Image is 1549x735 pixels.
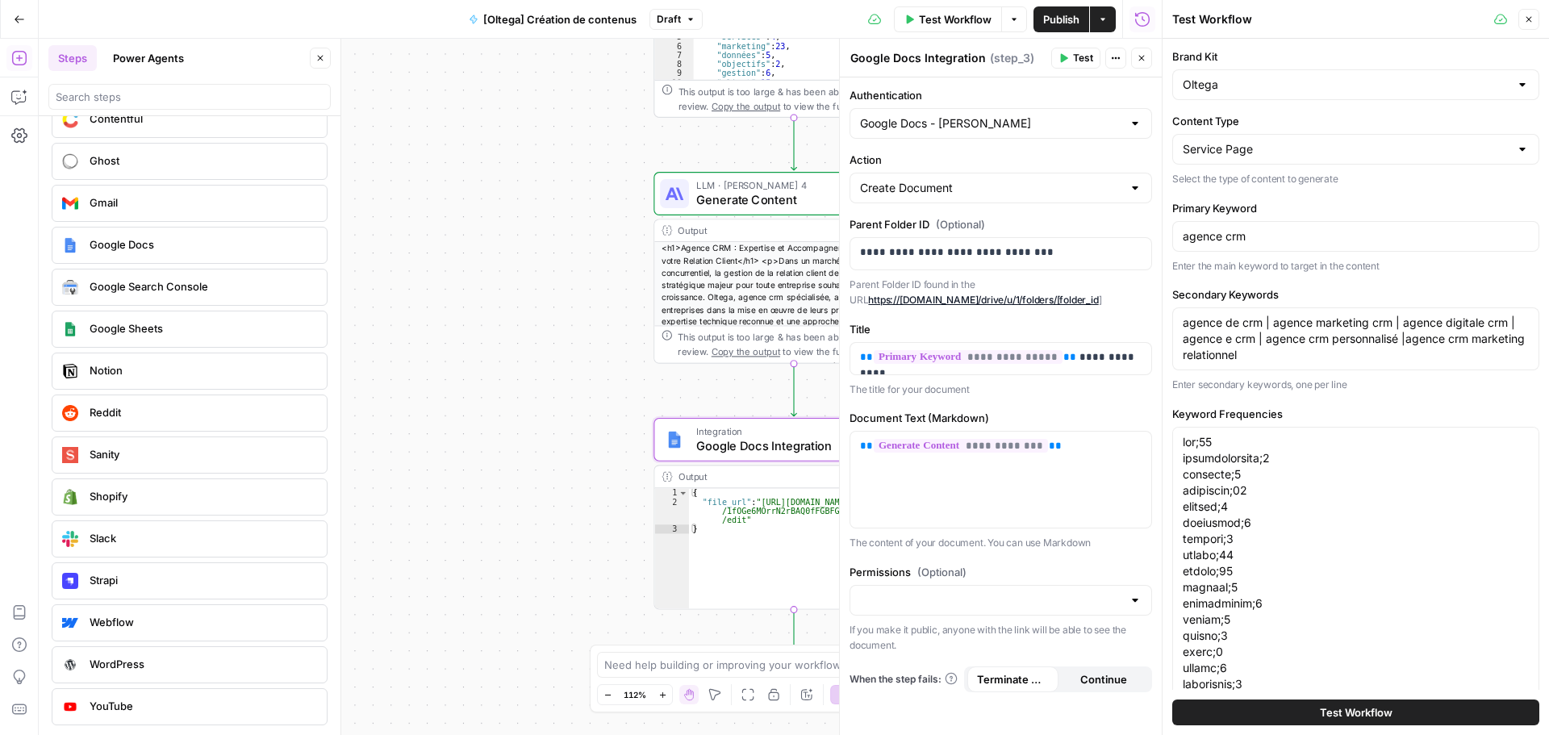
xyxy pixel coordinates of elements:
[868,294,1098,306] a: https://[DOMAIN_NAME]/drive/u/1/folders/[folder_id
[90,236,314,253] span: Google Docs
[1058,666,1150,692] button: Continue
[62,195,78,211] img: gmail%20(1).png
[850,152,1152,168] label: Action
[90,614,314,630] span: Webflow
[1172,377,1539,393] p: Enter secondary keywords, one per line
[850,622,1152,654] p: If you make it public, anyone with the link will be able to see the document.
[62,321,78,337] img: Group%201%201.png
[90,446,314,462] span: Sanity
[654,78,693,87] div: 10
[62,699,78,715] img: youtube-logo.webp
[62,573,78,589] img: Strapi.monogram.logo.png
[48,45,97,71] button: Steps
[653,418,933,610] div: IntegrationGoogle Docs IntegrationStep 3Output{ "file_url":"[URL][DOMAIN_NAME] /1fOGe6MOrrN2rBAQ0...
[1033,6,1089,32] button: Publish
[90,698,314,714] span: YouTube
[791,610,797,662] g: Edge from step_3 to end
[850,277,1152,308] p: Parent Folder ID found in the URL ]
[850,564,1152,580] label: Permissions
[850,382,1152,398] p: The title for your document
[90,656,314,672] span: WordPress
[850,216,1152,232] label: Parent Folder ID
[1183,141,1509,157] input: Service Page
[1172,200,1539,216] label: Primary Keyword
[56,89,324,105] input: Search steps
[1172,48,1539,65] label: Brand Kit
[62,237,78,253] img: Instagram%20post%20-%201%201.png
[791,118,797,170] g: Edge from step_1 to step_2
[678,223,885,238] div: Output
[90,362,314,378] span: Notion
[459,6,646,32] button: [Oltega] Création de contenus
[678,488,688,497] span: Toggle code folding, rows 1 through 3
[696,424,884,439] span: Integration
[1172,286,1539,303] label: Secondary Keywords
[850,672,958,687] a: When the step fails:
[791,364,797,416] g: Edge from step_2 to step_3
[919,11,992,27] span: Test Workflow
[712,346,780,357] span: Copy the output
[1320,704,1392,720] span: Test Workflow
[654,524,689,533] div: 3
[894,6,1001,32] button: Test Workflow
[62,111,78,127] img: sdasd.png
[62,363,78,379] img: Notion_app_logo.png
[62,280,78,294] img: google-search-console.svg
[1073,51,1093,65] span: Test
[1172,258,1539,274] p: Enter the main keyword to target in the content
[657,12,681,27] span: Draft
[850,321,1152,337] label: Title
[696,191,884,209] span: Generate Content
[62,405,78,421] img: reddit_icon.png
[90,488,314,504] span: Shopify
[62,531,78,547] img: Slack-mark-RGB.png
[654,69,693,77] div: 9
[62,657,78,673] img: WordPress%20logotype.png
[917,564,967,580] span: (Optional)
[90,194,314,211] span: Gmail
[62,153,78,169] img: ghost-logo-orb.png
[624,688,646,701] span: 112%
[654,51,693,60] div: 7
[90,152,314,169] span: Ghost
[696,437,884,455] span: Google Docs Integration
[62,615,78,631] img: webflow-icon.webp
[678,84,926,113] div: This output is too large & has been abbreviated for review. to view the full content.
[850,87,1152,103] label: Authentication
[1183,77,1509,93] input: Oltega
[90,572,314,588] span: Strapi
[653,172,933,364] div: LLM · [PERSON_NAME] 4Generate ContentStep 2Output<h1>Agence CRM : Expertise et Accompagnement pou...
[860,115,1122,132] input: Google Docs - Quentin
[1172,406,1539,422] label: Keyword Frequencies
[90,111,314,127] span: Contentful
[1172,171,1539,187] p: Select the type of content to generate
[850,535,1152,551] p: The content of your document. You can use Markdown
[860,180,1122,196] input: Create Document
[678,470,885,484] div: Output
[103,45,194,71] button: Power Agents
[1043,11,1079,27] span: Publish
[90,320,314,336] span: Google Sheets
[90,404,314,420] span: Reddit
[1172,113,1539,129] label: Content Type
[666,431,683,449] img: Instagram%20post%20-%201%201.png
[712,101,780,111] span: Copy the output
[1172,700,1539,725] button: Test Workflow
[936,216,985,232] span: (Optional)
[850,410,1152,426] label: Document Text (Markdown)
[90,278,314,294] span: Google Search Console
[62,489,78,505] img: download.png
[654,498,689,525] div: 2
[850,50,986,66] textarea: Google Docs Integration
[696,178,884,193] span: LLM · [PERSON_NAME] 4
[654,42,693,51] div: 6
[649,9,703,30] button: Draft
[990,50,1034,66] span: ( step_3 )
[678,330,926,359] div: This output is too large & has been abbreviated for review. to view the full content.
[90,530,314,546] span: Slack
[1080,671,1127,687] span: Continue
[483,11,637,27] span: [Oltega] Création de contenus
[654,60,693,69] div: 8
[62,447,78,463] img: logo.svg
